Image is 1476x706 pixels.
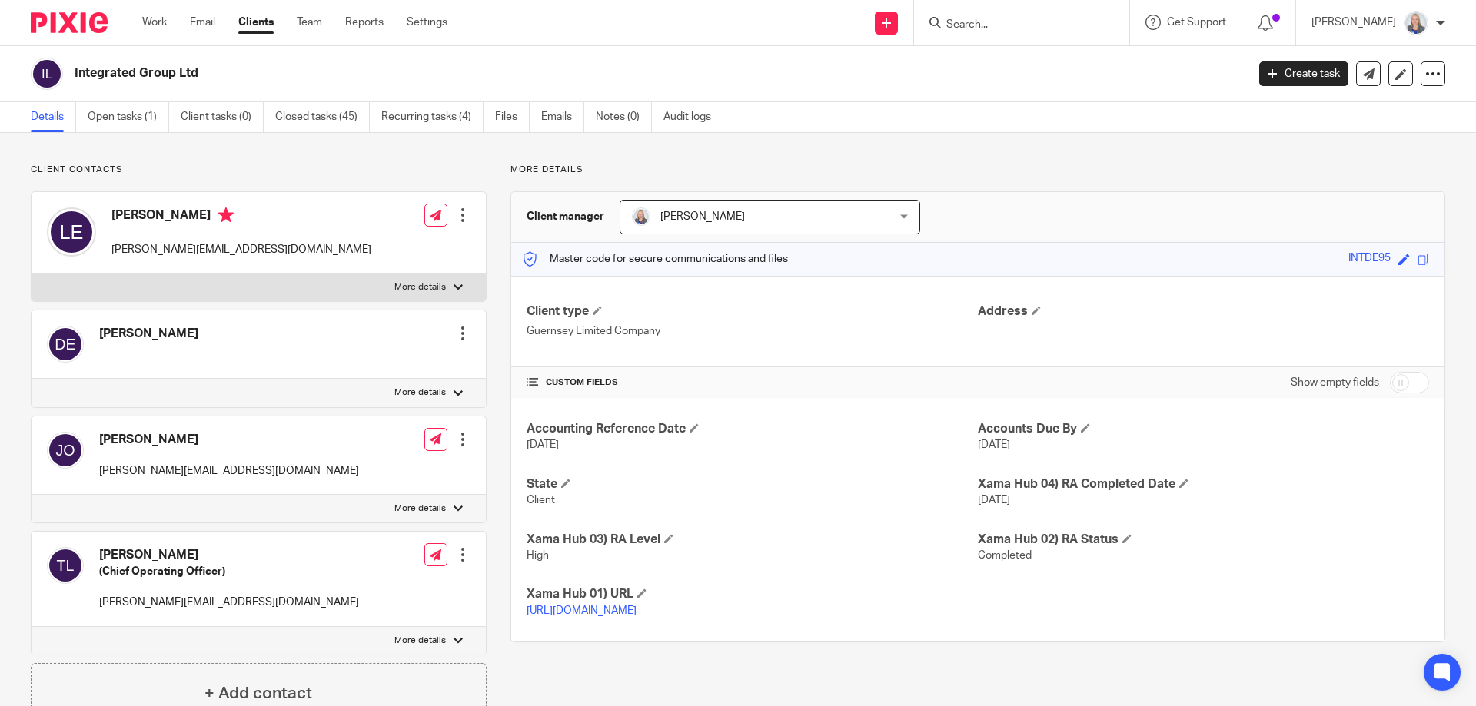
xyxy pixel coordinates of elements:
p: [PERSON_NAME][EMAIL_ADDRESS][DOMAIN_NAME] [99,595,359,610]
p: Master code for secure communications and files [523,251,788,267]
p: More details [394,502,446,515]
a: Audit logs [663,102,723,132]
h4: Accounting Reference Date [527,421,978,437]
img: svg%3E [47,432,84,469]
a: Files [495,102,530,132]
i: Primary [218,207,234,223]
label: Show empty fields [1291,375,1379,390]
a: Notes (0) [596,102,652,132]
a: Client tasks (0) [181,102,264,132]
a: Create task [1259,61,1348,86]
input: Search [945,18,1083,32]
h4: Xama Hub 04) RA Completed Date [978,476,1429,492]
a: Open tasks (1) [88,102,169,132]
a: Work [142,15,167,30]
span: [DATE] [978,495,1010,505]
h4: [PERSON_NAME] [99,432,359,448]
h4: [PERSON_NAME] [99,547,359,563]
a: Team [297,15,322,30]
a: Settings [407,15,447,30]
a: Email [190,15,215,30]
p: More details [510,164,1445,176]
p: More details [394,386,446,399]
h3: Client manager [527,209,604,224]
span: [DATE] [527,439,559,450]
p: More details [394,281,446,293]
p: Guernsey Limited Company [527,323,978,339]
p: More details [394,635,446,647]
a: Clients [238,15,274,30]
h5: (Chief Operating Officer) [99,564,359,579]
h4: CUSTOM FIELDS [527,376,978,389]
a: [URL][DOMAIN_NAME] [527,605,637,616]
a: Recurring tasks (4) [381,102,484,132]
h4: Accounts Due By [978,421,1429,437]
img: Debbie%20Noon%20Professional%20Photo.jpg [1404,11,1428,35]
h2: Integrated Group Ltd [75,65,1004,81]
img: svg%3E [47,326,84,363]
span: [DATE] [978,439,1010,450]
span: Get Support [1167,17,1226,28]
h4: State [527,476,978,492]
h4: Address [978,303,1429,320]
h4: Xama Hub 03) RA Level [527,532,978,548]
img: Pixie [31,12,108,33]
h4: + Add contact [204,681,312,705]
img: svg%3E [47,547,84,584]
span: Completed [978,550,1032,561]
div: INTDE95 [1348,250,1391,268]
p: [PERSON_NAME][EMAIL_ADDRESS][DOMAIN_NAME] [99,463,359,479]
img: svg%3E [31,58,63,90]
span: Client [527,495,555,505]
a: Details [31,102,76,132]
img: Debbie%20Noon%20Professional%20Photo.jpg [632,207,650,226]
p: [PERSON_NAME][EMAIL_ADDRESS][DOMAIN_NAME] [111,242,371,257]
a: Reports [345,15,384,30]
span: High [527,550,549,561]
span: [PERSON_NAME] [660,211,745,222]
h4: Xama Hub 01) URL [527,586,978,602]
p: [PERSON_NAME] [1311,15,1396,30]
h4: [PERSON_NAME] [111,207,371,227]
h4: Xama Hub 02) RA Status [978,532,1429,548]
h4: Client type [527,303,978,320]
a: Emails [541,102,584,132]
a: Closed tasks (45) [275,102,370,132]
h4: [PERSON_NAME] [99,326,198,342]
img: svg%3E [47,207,96,257]
p: Client contacts [31,164,487,176]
